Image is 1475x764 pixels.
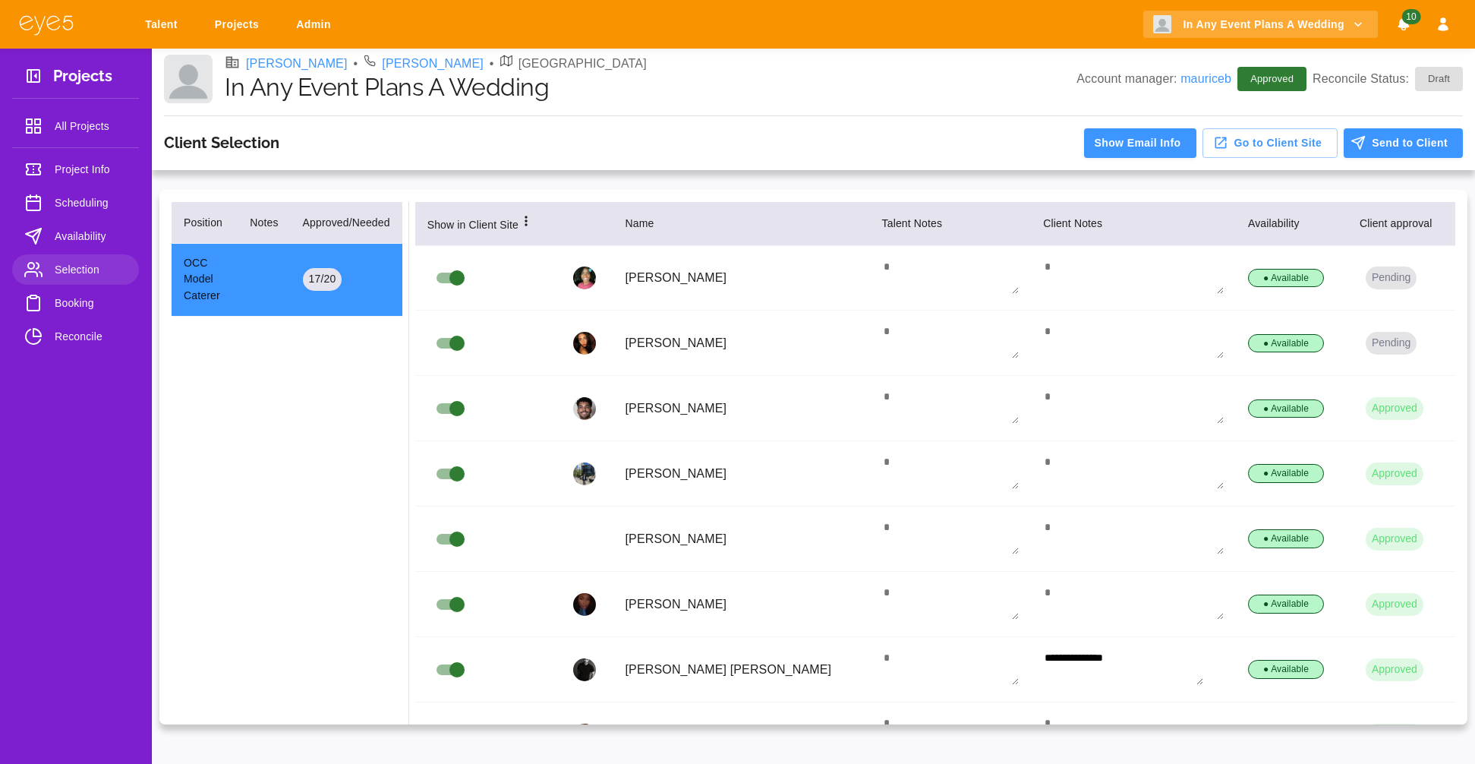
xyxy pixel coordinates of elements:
a: Scheduling [12,188,139,218]
button: Approved [1366,724,1423,747]
button: Approved [1366,528,1423,551]
h3: Projects [53,67,112,90]
button: Notifications [1390,11,1417,39]
td: OCC Model Caterer [172,243,238,317]
p: [PERSON_NAME] [626,530,858,548]
div: ● Available [1248,464,1324,483]
div: ● Available [1248,660,1324,679]
span: Approved [1241,71,1303,87]
span: Availability [55,227,127,245]
p: [PERSON_NAME] [626,465,858,483]
h1: In Any Event Plans A Wedding [225,73,1076,102]
button: Show Email Info [1084,128,1196,158]
a: Projects [205,11,274,39]
a: All Projects [12,111,139,141]
span: 10 [1401,9,1420,24]
th: Name [613,202,870,246]
th: Approved/Needed [291,202,402,244]
th: Position [172,202,238,244]
span: Booking [55,294,127,312]
img: profile_picture [573,267,596,289]
div: ● Available [1248,595,1324,614]
p: [PERSON_NAME] [PERSON_NAME] [626,661,858,679]
button: Go to Client Site [1202,128,1338,158]
img: profile_picture [573,332,596,355]
img: profile_picture [573,397,596,420]
a: [PERSON_NAME] [246,55,348,73]
th: Show in Client Site [415,202,561,246]
img: profile_picture [573,658,596,681]
a: Project Info [12,154,139,185]
button: Pending [1366,267,1417,289]
div: ● Available [1248,399,1324,418]
button: Approved [1366,593,1423,616]
li: • [490,55,494,73]
img: profile_picture [573,463,596,485]
a: Admin [286,11,346,39]
button: Approved [1366,463,1423,485]
span: Scheduling [55,194,127,212]
span: Draft [1419,71,1459,87]
p: Reconcile Status: [1313,67,1463,91]
div: ● Available [1248,529,1324,548]
a: Availability [12,221,139,251]
div: ● Available [1248,269,1324,288]
a: Selection [12,254,139,285]
span: Project Info [55,160,127,178]
img: profile_picture [573,593,596,616]
p: [PERSON_NAME] [626,269,858,287]
h3: Client Selection [164,134,279,152]
a: Talent [135,11,193,39]
div: 17 / 20 [303,268,342,291]
img: profile_picture [573,724,596,747]
img: eye5 [18,14,74,36]
p: [PERSON_NAME] [626,595,858,614]
span: Reconcile [55,327,127,346]
span: All Projects [55,117,127,135]
p: [PERSON_NAME] [626,334,858,352]
th: Availability [1236,202,1347,246]
button: Approved [1366,397,1423,420]
img: Client logo [164,55,213,103]
a: mauriceb [1180,72,1231,85]
a: Reconcile [12,321,139,352]
button: In Any Event Plans A Wedding [1143,11,1378,39]
th: Client approval [1347,202,1455,246]
button: Send to Client [1344,128,1463,158]
img: profile_picture [573,528,596,551]
th: Notes [238,202,290,244]
button: Pending [1366,332,1417,355]
div: ● Available [1248,334,1324,353]
img: Client logo [1153,15,1171,33]
button: Approved [1366,658,1423,681]
p: Account manager: [1076,70,1231,88]
span: Selection [55,260,127,279]
th: Talent Notes [870,202,1032,246]
th: Client Notes [1031,202,1236,246]
li: • [354,55,358,73]
a: [PERSON_NAME] [382,55,484,73]
p: [PERSON_NAME] [626,399,858,418]
p: [GEOGRAPHIC_DATA] [518,55,647,73]
a: Booking [12,288,139,318]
